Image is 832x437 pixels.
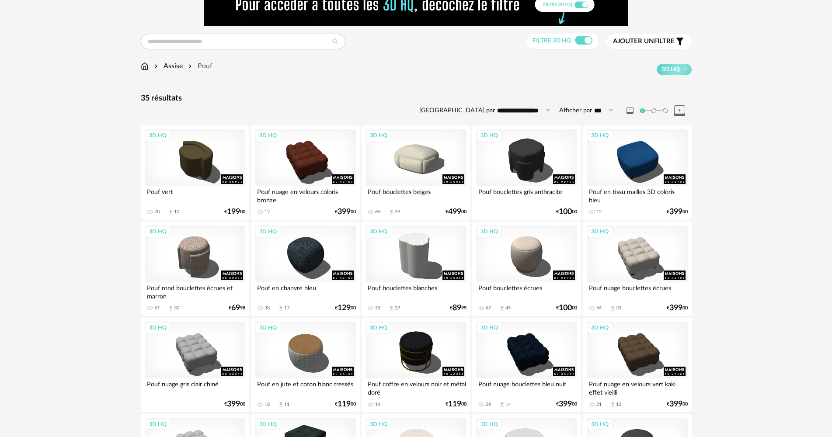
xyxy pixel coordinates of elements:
a: 3D HQ Pouf en chanvre bleu 38 Download icon 17 €12900 [251,222,359,316]
a: 3D HQ Pouf bouclettes gris anthracite €10000 [472,125,581,220]
div: 3D HQ [477,130,502,141]
div: Pouf bouclettes gris anthracite [476,186,577,204]
label: Afficher par [559,107,592,115]
div: Pouf en chanvre bleu [255,282,355,300]
div: 3D HQ [145,419,171,430]
div: 57 [154,305,160,311]
span: 399 [669,209,682,215]
div: 14 [505,402,511,408]
div: 21 [596,402,602,408]
div: 45 [505,305,511,311]
div: € 00 [224,401,245,407]
div: Pouf bouclettes écrues [476,282,577,300]
span: 119 [338,401,351,407]
div: 3D HQ [255,130,281,141]
div: 3D HQ [145,322,171,333]
div: 67 [486,305,491,311]
a: 3D HQ Pouf nuage bouclettes écrues 54 Download icon 33 €39900 [583,222,691,316]
div: 17 [284,305,289,311]
div: 3D HQ [366,419,391,430]
div: 20 [154,209,160,215]
a: 3D HQ Pouf en tissu mailles 3D coloris bleu 12 €39900 [583,125,691,220]
span: filtre [613,37,675,46]
div: Pouf bouclettes beiges [366,186,466,204]
div: € 00 [335,305,356,311]
a: 3D HQ Pouf rond bouclettes écrues et marron 57 Download icon 30 €6998 [141,222,249,316]
div: Pouf coffre en velours noir et métal doré [366,378,466,396]
div: 3D HQ [145,226,171,237]
div: € 00 [335,209,356,215]
div: 33 [616,305,621,311]
img: svg+xml;base64,PHN2ZyB3aWR0aD0iMTYiIGhlaWdodD0iMTciIHZpZXdCb3g9IjAgMCAxNiAxNyIgZmlsbD0ibm9uZSIgeG... [141,61,149,71]
span: Download icon [278,401,284,408]
span: 399 [338,209,351,215]
div: 65 [375,209,380,215]
div: € 00 [667,305,688,311]
div: 12 [265,209,270,215]
div: € 00 [224,209,245,215]
span: 399 [227,401,240,407]
span: Download icon [167,305,174,312]
div: Pouf bouclettes blanches [366,282,466,300]
div: 38 [265,305,270,311]
span: 129 [338,305,351,311]
span: 69 [231,305,240,311]
div: 11 [284,402,289,408]
div: 29 [395,209,400,215]
span: Download icon [499,305,505,312]
a: 3D HQ Pouf en jute et coton blanc tressés 18 Download icon 11 €11900 [251,318,359,412]
div: 3D HQ [366,130,391,141]
div: 3D HQ [477,226,502,237]
span: Download icon [609,305,616,312]
div: € 00 [446,401,466,407]
a: 3D HQ Pouf bouclettes beiges 65 Download icon 29 €49900 [362,125,470,220]
div: 3D HQ [587,226,613,237]
div: € 00 [667,209,688,215]
div: 3D HQ [255,322,281,333]
span: 100 [559,209,572,215]
div: Pouf nuage en velours coloris bronze [255,186,355,204]
div: € 00 [556,305,577,311]
div: € 98 [229,305,245,311]
div: € 00 [446,209,466,215]
span: 89 [453,305,461,311]
a: 3D HQ Pouf nuage en velours vert kaki effet vieilli 21 Download icon 12 €39900 [583,318,691,412]
a: 3D HQ Pouf vert 20 Download icon 10 €19900 [141,125,249,220]
div: Pouf nuage en velours vert kaki effet vieilli [587,378,687,396]
div: 18 [265,402,270,408]
span: 199 [227,209,240,215]
a: 3D HQ Pouf bouclettes écrues 67 Download icon 45 €10000 [472,222,581,316]
label: [GEOGRAPHIC_DATA] par [419,107,495,115]
div: Pouf rond bouclettes écrues et marron [145,282,245,300]
div: 53 [375,305,380,311]
div: 3D HQ [477,322,502,333]
div: 3D HQ [366,226,391,237]
span: Download icon [388,209,395,215]
a: 3D HQ Pouf nuage en velours coloris bronze 12 €39900 [251,125,359,220]
div: € 99 [450,305,466,311]
span: 3D HQ [661,66,680,73]
span: 399 [559,401,572,407]
span: 119 [448,401,461,407]
span: Download icon [388,305,395,312]
div: 12 [616,402,621,408]
span: Download icon [278,305,284,312]
div: € 00 [556,209,577,215]
div: 29 [395,305,400,311]
a: 3D HQ Pouf bouclettes blanches 53 Download icon 29 €8999 [362,222,470,316]
div: € 00 [556,401,577,407]
div: 30 [174,305,179,311]
div: 10 [174,209,179,215]
span: 499 [448,209,461,215]
div: 35 résultats [141,94,692,104]
div: Pouf nuage bouclettes bleu nuit [476,378,577,396]
span: Download icon [609,401,616,408]
span: 399 [669,305,682,311]
span: 399 [669,401,682,407]
button: Ajouter unfiltre Filter icon [606,34,692,49]
a: 3D HQ Pouf nuage gris clair chiné €39900 [141,318,249,412]
div: 3D HQ [255,419,281,430]
span: Filter icon [675,36,685,47]
span: 100 [559,305,572,311]
div: Pouf nuage gris clair chiné [145,378,245,396]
